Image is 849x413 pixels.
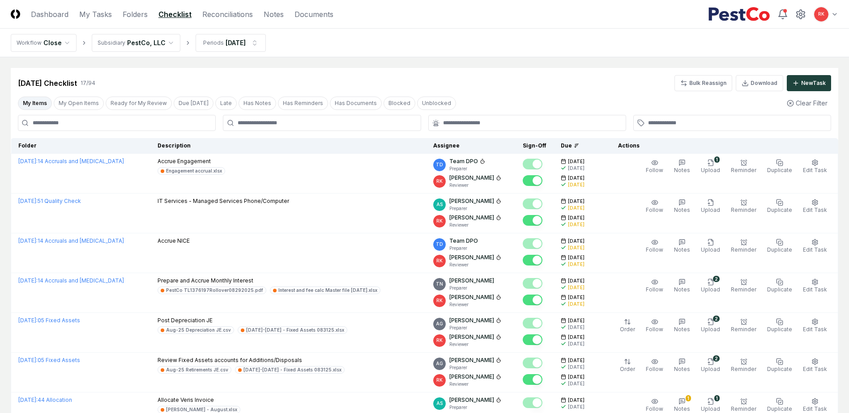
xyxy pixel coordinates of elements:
[417,97,456,110] button: Unblocked
[568,181,584,188] div: [DATE]
[158,326,234,334] a: Aug-25 Depreciation JE.csv
[449,165,485,172] p: Preparer
[801,157,829,176] button: Edit Task
[449,285,494,291] p: Preparer
[674,206,690,213] span: Notes
[166,367,228,373] div: Aug-25 Retirements JE.csv
[17,39,42,47] div: Workflow
[436,241,443,248] span: TD
[449,197,494,205] p: [PERSON_NAME]
[523,295,542,305] button: Mark complete
[731,286,756,293] span: Reminder
[701,326,720,333] span: Upload
[158,366,231,374] a: Aug-25 Retirements JE.csv
[436,257,443,264] span: RK
[701,366,720,372] span: Upload
[714,395,720,401] div: 1
[449,333,494,341] p: [PERSON_NAME]
[523,358,542,368] button: Mark complete
[11,9,20,19] img: Logo
[736,75,783,91] button: Download
[294,9,333,20] a: Documents
[803,405,827,412] span: Edit Task
[449,301,501,308] p: Reviewer
[561,142,597,150] div: Due
[523,255,542,265] button: Mark complete
[18,396,38,403] span: [DATE] :
[18,237,38,244] span: [DATE] :
[568,205,584,211] div: [DATE]
[699,237,722,256] button: Upload
[449,373,494,381] p: [PERSON_NAME]
[196,34,266,52] button: Periods[DATE]
[801,79,826,87] div: New Task
[568,284,584,291] div: [DATE]
[98,39,125,47] div: Subsidiary
[731,366,756,372] span: Reminder
[436,297,443,304] span: RK
[803,366,827,372] span: Edit Task
[123,9,148,20] a: Folders
[246,327,344,333] div: [DATE]-[DATE] - Fixed Assets 083125.xlsx
[765,356,794,375] button: Duplicate
[270,287,380,294] a: Interest and fee calc Master file [DATE].xlsx
[203,39,224,47] div: Periods
[767,206,792,213] span: Duplicate
[436,337,443,344] span: RK
[523,334,542,345] button: Mark complete
[765,277,794,295] button: Duplicate
[731,167,756,173] span: Reminder
[523,318,542,329] button: Mark complete
[701,167,720,173] span: Upload
[674,75,732,91] button: Bulk Reassign
[701,206,720,213] span: Upload
[674,246,690,253] span: Notes
[644,157,665,176] button: Follow
[765,316,794,335] button: Duplicate
[701,246,720,253] span: Upload
[568,198,584,205] span: [DATE]
[449,396,494,404] p: [PERSON_NAME]
[646,206,663,213] span: Follow
[568,397,584,404] span: [DATE]
[714,156,720,163] div: 1
[644,237,665,256] button: Follow
[767,326,792,333] span: Duplicate
[449,237,478,245] p: Team DPO
[523,175,542,186] button: Mark complete
[568,294,584,301] span: [DATE]
[330,97,382,110] button: Has Documents
[449,253,494,261] p: [PERSON_NAME]
[516,138,554,154] th: Sign-Off
[18,97,52,110] button: My Items
[699,157,722,176] button: 1Upload
[18,158,38,164] span: [DATE] :
[278,287,377,294] div: Interest and fee calc Master file [DATE].xlsx
[646,167,663,173] span: Follow
[523,238,542,249] button: Mark complete
[215,97,237,110] button: Late
[644,277,665,295] button: Follow
[787,75,831,91] button: NewTask
[729,356,758,375] button: Reminder
[568,261,584,268] div: [DATE]
[18,357,38,363] span: [DATE] :
[106,97,172,110] button: Ready for My Review
[646,246,663,253] span: Follow
[243,367,341,373] div: [DATE]-[DATE] - Fixed Assets 083125.xlsx
[729,237,758,256] button: Reminder
[568,165,584,172] div: [DATE]
[436,178,443,185] span: RK
[449,205,501,212] p: Preparer
[713,355,720,362] div: 2
[158,237,190,245] p: Accrue NICE
[672,157,692,176] button: Notes
[449,404,501,411] p: Preparer
[436,377,443,383] span: RK
[646,366,663,372] span: Follow
[81,79,95,87] div: 17 / 94
[158,277,380,285] p: Prepare and Accrue Monthly Interest
[767,167,792,173] span: Duplicate
[686,395,691,401] div: 1
[801,237,829,256] button: Edit Task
